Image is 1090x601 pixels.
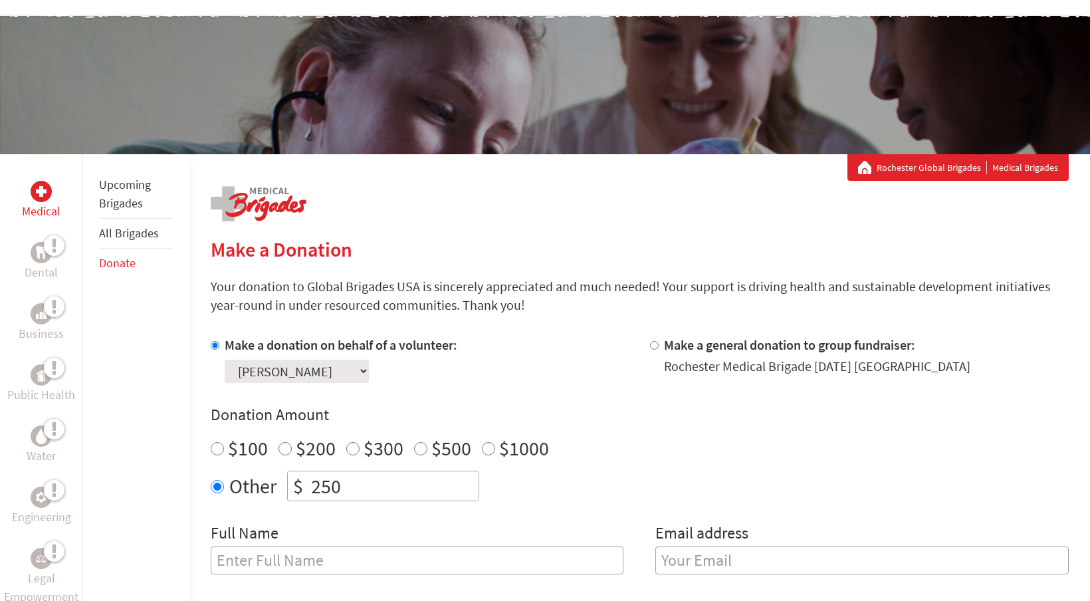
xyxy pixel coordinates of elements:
label: Full Name [211,523,278,546]
div: Medical Brigades [858,161,1058,174]
div: Medical [31,181,52,202]
img: Legal Empowerment [36,554,47,562]
label: $200 [296,435,336,461]
p: Your donation to Global Brigades USA is sincerely appreciated and much needed! Your support is dr... [211,277,1069,314]
div: Water [31,425,52,447]
label: Make a donation on behalf of a volunteer: [225,336,457,353]
label: $100 [228,435,268,461]
p: Business [19,324,64,343]
div: Engineering [31,487,52,508]
a: MedicalMedical [22,181,60,221]
input: Enter Full Name [211,546,624,574]
img: Water [36,428,47,443]
a: Upcoming Brigades [99,177,151,211]
input: Your Email [655,546,1069,574]
img: Business [36,308,47,319]
p: Dental [25,263,58,282]
p: Medical [22,202,60,221]
div: Dental [31,242,52,263]
img: Dental [36,246,47,259]
p: Water [27,447,56,465]
p: Public Health [7,386,75,404]
a: DentalDental [25,242,58,282]
label: Email address [655,523,748,546]
div: Business [31,303,52,324]
img: logo-medical.png [211,186,306,221]
label: $300 [364,435,403,461]
li: Donate [99,249,173,278]
a: Rochester Global Brigades [877,161,987,174]
input: Enter Amount [308,471,479,501]
p: Engineering [12,508,71,527]
label: $1000 [499,435,549,461]
a: BusinessBusiness [19,303,64,343]
h4: Donation Amount [211,404,1069,425]
a: Donate [99,255,136,271]
a: EngineeringEngineering [12,487,71,527]
div: Public Health [31,364,52,386]
a: WaterWater [27,425,56,465]
img: Public Health [36,368,47,382]
li: All Brigades [99,219,173,249]
label: $500 [431,435,471,461]
label: Make a general donation to group fundraiser: [664,336,915,353]
a: Public HealthPublic Health [7,364,75,404]
label: Other [229,471,276,501]
a: All Brigades [99,225,159,241]
img: Medical [36,186,47,197]
li: Upcoming Brigades [99,170,173,219]
div: Legal Empowerment [31,548,52,569]
div: $ [288,471,308,501]
img: Engineering [36,492,47,503]
h2: Make a Donation [211,237,1069,261]
div: Rochester Medical Brigade [DATE] [GEOGRAPHIC_DATA] [664,357,970,376]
